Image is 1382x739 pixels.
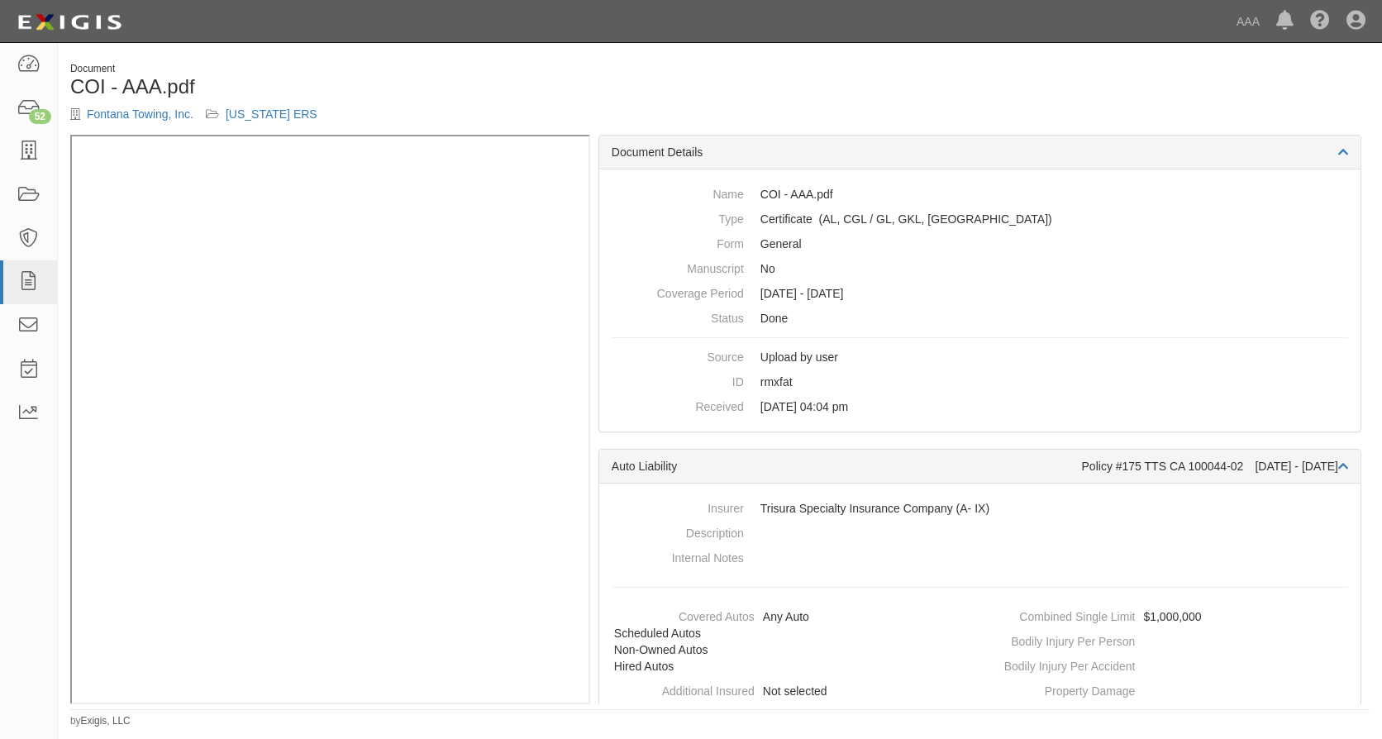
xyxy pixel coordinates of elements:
dt: Status [612,306,744,327]
dd: $1,000,000 [986,604,1354,629]
dt: Combined Single Limit [986,604,1135,625]
dt: Manuscript [612,256,744,277]
dd: General [612,231,1348,256]
dd: Done [612,306,1348,331]
dt: Received [612,394,744,415]
dt: Name [612,182,744,203]
dd: Not selected [606,679,974,703]
a: Fontana Towing, Inc. [87,107,193,121]
dd: COI - AAA.pdf [612,182,1348,207]
a: Exigis, LLC [81,715,131,727]
dt: Insurer [612,496,744,517]
i: Help Center - Complianz [1310,12,1330,31]
dd: Any Auto, Scheduled Autos, Non-Owned Autos, Hired Autos [606,604,974,679]
dd: Trisura Specialty Insurance Company (A- IX) [612,496,1348,521]
dt: Form [612,231,744,252]
dd: No [612,256,1348,281]
h1: COI - AAA.pdf [70,76,708,98]
dd: [DATE] 04:04 pm [612,394,1348,419]
dd: Upload by user [612,345,1348,369]
dt: Covered Autos [606,604,755,625]
dt: Coverage Period [612,281,744,302]
div: Policy #175 TTS CA 100044-02 [DATE] - [DATE] [1082,458,1348,474]
dt: Internal Notes [612,546,744,566]
a: AAA [1228,5,1268,38]
dt: Property Damage [986,679,1135,699]
dt: Waiver of Subrogation [606,703,755,724]
dd: Auto Liability Commercial General Liability / Garage Liability Garage Keepers Liability On-Hook [612,207,1348,231]
dd: Not selected [606,703,974,728]
dt: Additional Insured [606,679,755,699]
div: 52 [29,109,51,124]
dd: [DATE] - [DATE] [612,281,1348,306]
dt: Description [612,521,744,541]
div: Document Details [599,136,1361,169]
img: logo-5460c22ac91f19d4615b14bd174203de0afe785f0fc80cf4dbbc73dc1793850b.png [12,7,126,37]
dt: Bodily Injury Per Person [986,629,1135,650]
dd: rmxfat [612,369,1348,394]
a: [US_STATE] ERS [226,107,317,121]
div: Document [70,62,708,76]
dt: Source [612,345,744,365]
div: Auto Liability [612,458,1082,474]
dt: Bodily Injury Per Accident [986,654,1135,675]
dt: Type [612,207,744,227]
dt: ID [612,369,744,390]
small: by [70,714,131,728]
